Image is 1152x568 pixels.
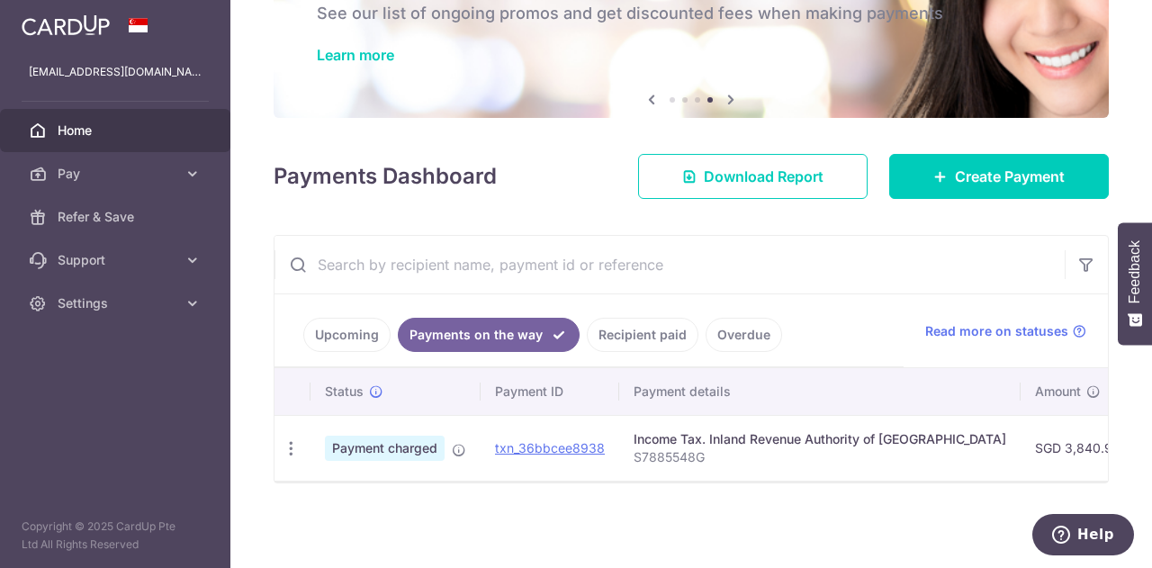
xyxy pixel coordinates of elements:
a: txn_36bbcee8938 [495,440,605,455]
th: Payment ID [481,368,619,415]
span: Payment charged [325,436,445,461]
h4: Payments Dashboard [274,160,497,193]
p: [EMAIL_ADDRESS][DOMAIN_NAME] [29,63,202,81]
span: Amount [1035,383,1081,401]
span: Settings [58,294,176,312]
span: Feedback [1127,240,1143,303]
th: Payment details [619,368,1021,415]
input: Search by recipient name, payment id or reference [274,236,1065,293]
span: Read more on statuses [925,322,1068,340]
img: CardUp [22,14,110,36]
a: Overdue [706,318,782,352]
a: Payments on the way [398,318,580,352]
h6: See our list of ongoing promos and get discounted fees when making payments [317,3,1066,24]
a: Recipient paid [587,318,698,352]
span: Refer & Save [58,208,176,226]
span: Pay [58,165,176,183]
div: Income Tax. Inland Revenue Authority of [GEOGRAPHIC_DATA] [634,430,1006,448]
a: Read more on statuses [925,322,1086,340]
p: S7885548G [634,448,1006,466]
a: Download Report [638,154,868,199]
span: Create Payment [955,166,1065,187]
a: Upcoming [303,318,391,352]
td: SGD 3,840.91 [1021,415,1132,481]
button: Feedback - Show survey [1118,222,1152,345]
span: Download Report [704,166,823,187]
span: Support [58,251,176,269]
span: Home [58,122,176,140]
a: Create Payment [889,154,1109,199]
iframe: Opens a widget where you can find more information [1032,514,1134,559]
a: Learn more [317,46,394,64]
span: Status [325,383,364,401]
